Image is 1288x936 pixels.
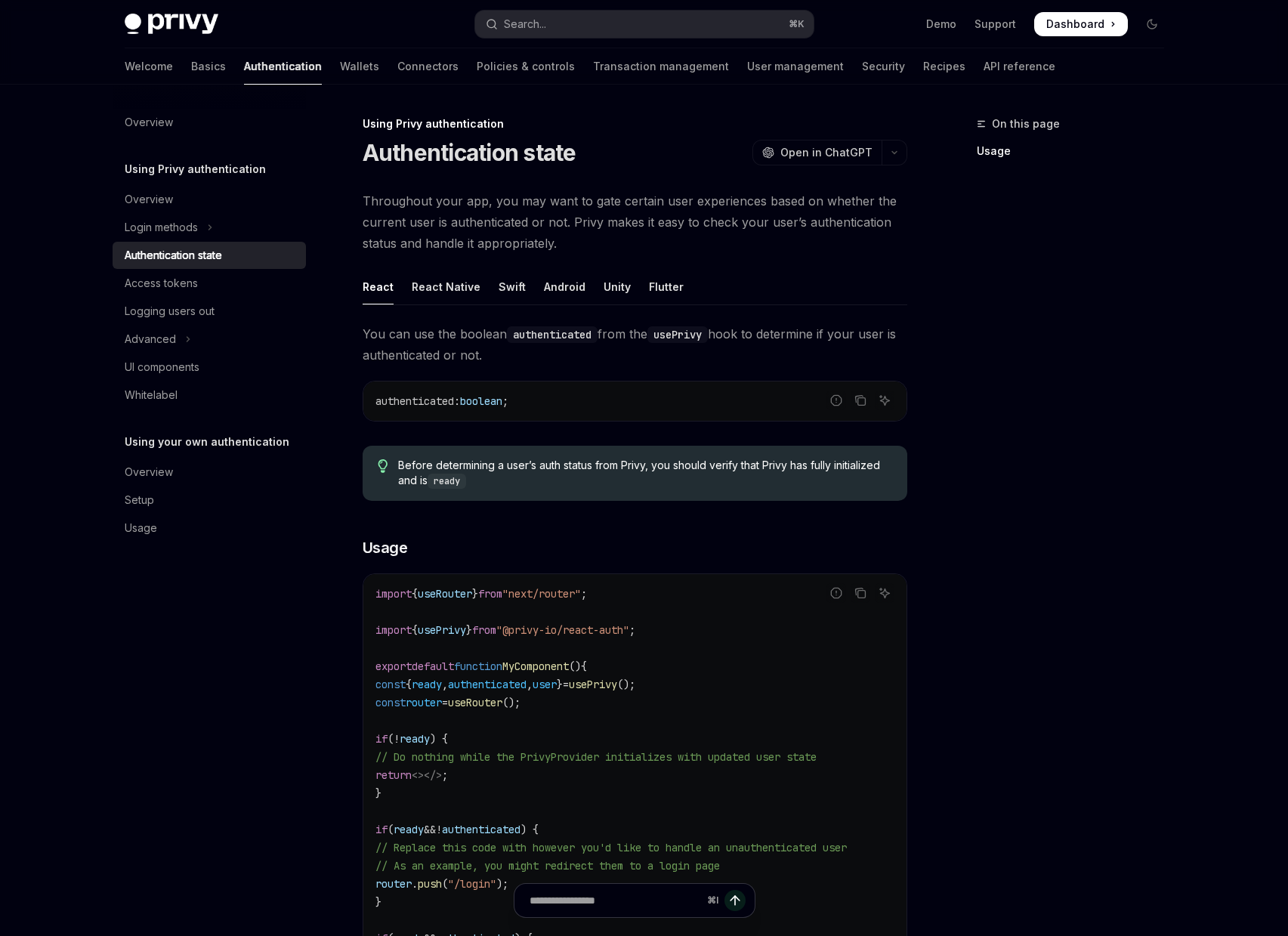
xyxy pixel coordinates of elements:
[926,17,956,32] a: Demo
[113,354,306,381] a: UI components
[125,519,157,537] div: Usage
[581,660,587,673] span: {
[923,48,965,85] a: Recipes
[125,218,198,236] div: Login methods
[448,678,527,691] span: authenticated
[398,458,891,489] span: Before determining a user’s auth status from Privy, you should verify that Privy has fully initia...
[977,139,1176,163] a: Usage
[1034,12,1128,36] a: Dashboard
[113,270,306,297] a: Access tokens
[125,433,289,451] h5: Using your own authentication
[472,623,496,637] span: from
[647,326,708,343] code: usePrivy
[400,732,430,746] span: ready
[397,48,459,85] a: Connectors
[629,623,635,637] span: ;
[1046,17,1104,32] span: Dashboard
[113,382,306,409] a: Whitelabel
[533,678,557,691] span: user
[113,242,306,269] a: Authentication state
[363,269,394,304] div: React
[649,269,684,304] div: Flutter
[191,48,226,85] a: Basics
[125,160,266,178] h5: Using Privy authentication
[363,190,907,254] span: Throughout your app, you may want to gate certain user experiences based on whether the current u...
[475,11,814,38] button: Open search
[617,678,635,691] span: ();
[375,877,412,891] span: router
[466,623,472,637] span: }
[478,587,502,601] span: from
[125,302,215,320] div: Logging users out
[412,660,454,673] span: default
[984,48,1055,85] a: API reference
[125,274,198,292] div: Access tokens
[125,463,173,481] div: Overview
[406,696,442,709] span: router
[418,587,472,601] span: useRouter
[477,48,575,85] a: Policies & controls
[113,298,306,325] a: Logging users out
[363,116,907,131] div: Using Privy authentication
[472,587,478,601] span: }
[125,358,199,376] div: UI components
[826,391,846,410] button: Report incorrect code
[862,48,905,85] a: Security
[406,678,412,691] span: {
[412,269,480,304] div: React Native
[125,491,154,509] div: Setup
[581,587,587,601] span: ;
[448,877,496,891] span: "/login"
[442,768,448,782] span: ;
[499,269,526,304] div: Swift
[113,514,306,542] a: Usage
[544,269,585,304] div: Android
[442,823,520,836] span: authenticated
[430,732,448,746] span: ) {
[375,696,406,709] span: const
[125,14,218,35] img: dark logo
[113,487,306,514] a: Setup
[113,326,306,353] button: Toggle Advanced section
[789,18,805,30] span: ⌘ K
[378,459,388,473] svg: Tip
[375,823,388,836] span: if
[448,696,502,709] span: useRouter
[375,394,454,408] span: authenticated
[974,17,1016,32] a: Support
[442,877,448,891] span: (
[125,48,173,85] a: Welcome
[460,394,502,408] span: boolean
[851,583,870,603] button: Copy the contents from the code block
[569,660,581,673] span: ()
[851,391,870,410] button: Copy the contents from the code block
[340,48,379,85] a: Wallets
[244,48,322,85] a: Authentication
[418,877,442,891] span: push
[375,750,817,764] span: // Do nothing while the PrivyProvider initializes with updated user state
[507,326,598,343] code: authenticated
[826,583,846,603] button: Report incorrect code
[992,115,1060,133] span: On this page
[752,140,882,165] button: Open in ChatGPT
[436,823,442,836] span: !
[375,660,412,673] span: export
[502,587,581,601] span: "next/router"
[125,190,173,209] div: Overview
[375,841,847,854] span: // Replace this code with however you'd like to handle an unauthenticated user
[125,246,222,264] div: Authentication state
[375,859,720,873] span: // As an example, you might redirect them to a login page
[412,587,418,601] span: {
[412,678,442,691] span: ready
[496,877,508,891] span: );
[780,145,873,160] span: Open in ChatGPT
[520,823,539,836] span: ) {
[442,678,448,691] span: ,
[454,660,502,673] span: function
[502,394,508,408] span: ;
[363,537,408,558] span: Usage
[412,877,418,891] span: .
[412,623,418,637] span: {
[363,323,907,366] span: You can use the boolean from the hook to determine if your user is authenticated or not.
[113,186,306,213] a: Overview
